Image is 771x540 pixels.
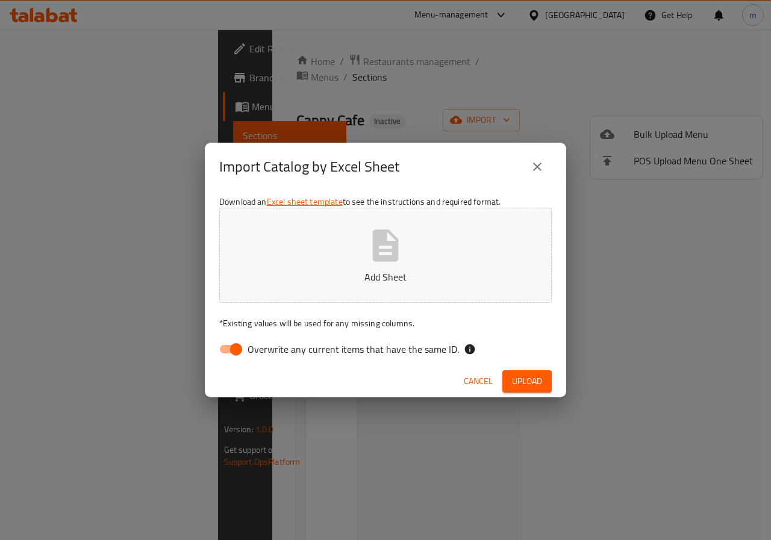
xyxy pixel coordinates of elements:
svg: If the overwrite option isn't selected, then the items that match an existing ID will be ignored ... [464,343,476,355]
h2: Import Catalog by Excel Sheet [219,157,399,176]
p: Add Sheet [238,270,533,284]
span: Overwrite any current items that have the same ID. [248,342,459,356]
p: Existing values will be used for any missing columns. [219,317,552,329]
button: close [523,152,552,181]
span: Cancel [464,374,493,389]
button: Add Sheet [219,208,552,303]
a: Excel sheet template [267,194,343,209]
button: Upload [502,370,552,393]
div: Download an to see the instructions and required format. [205,191,566,365]
span: Upload [512,374,542,389]
button: Cancel [459,370,498,393]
